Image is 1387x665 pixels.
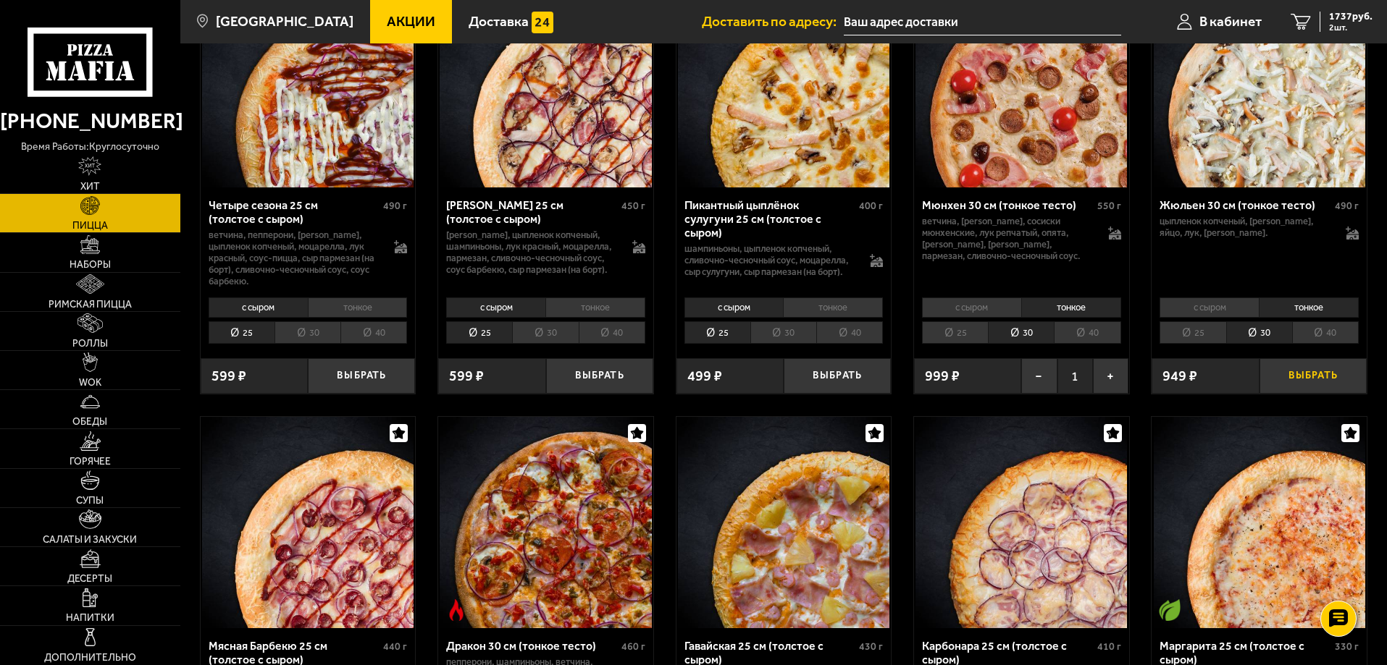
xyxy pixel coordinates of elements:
[684,297,784,318] li: с сыром
[1329,12,1373,22] span: 1737 руб.
[1021,358,1057,394] button: −
[383,200,407,212] span: 490 г
[546,358,653,394] button: Выбрать
[1335,640,1359,653] span: 330 г
[512,321,578,344] li: 30
[76,496,104,506] span: Супы
[579,321,645,344] li: 40
[859,200,883,212] span: 400 г
[446,229,618,276] p: [PERSON_NAME], цыпленок копченый, шампиньоны, лук красный, моцарелла, пармезан, сливочно-чесночны...
[211,369,246,384] span: 599 ₽
[1260,358,1367,394] button: Выбрать
[209,297,308,318] li: с сыром
[922,321,988,344] li: 25
[621,200,645,212] span: 450 г
[621,640,645,653] span: 460 г
[209,321,275,344] li: 25
[922,198,1094,212] div: Мюнхен 30 см (тонкое тесто)
[49,300,132,310] span: Римская пицца
[445,599,467,621] img: Острое блюдо
[1292,321,1359,344] li: 40
[216,14,353,28] span: [GEOGRAPHIC_DATA]
[1152,417,1367,628] a: Вегетарианское блюдоМаргарита 25 см (толстое с сыром)
[72,221,108,231] span: Пицца
[1329,23,1373,32] span: 2 шт.
[922,216,1094,262] p: ветчина, [PERSON_NAME], сосиски мюнхенские, лук репчатый, опята, [PERSON_NAME], [PERSON_NAME], па...
[1259,297,1359,318] li: тонкое
[201,417,416,628] a: Мясная Барбекю 25 см (толстое с сыром)
[1159,599,1181,621] img: Вегетарианское блюдо
[308,358,415,394] button: Выбрать
[1199,14,1262,28] span: В кабинет
[678,417,889,628] img: Гавайская 25 см (толстое с сыром)
[1226,321,1292,344] li: 30
[684,198,856,240] div: Пикантный цыплёнок сулугуни 25 см (толстое с сыром)
[1162,369,1197,384] span: 949 ₽
[438,417,653,628] a: Острое блюдоДракон 30 см (тонкое тесто)
[446,198,618,226] div: [PERSON_NAME] 25 см (толстое с сыром)
[1057,358,1093,394] span: 1
[676,417,892,628] a: Гавайская 25 см (толстое с сыром)
[43,535,137,545] span: Салаты и закуски
[702,14,844,28] span: Доставить по адресу:
[844,9,1121,35] input: Ваш адрес доставки
[784,358,891,394] button: Выбрать
[209,229,380,287] p: ветчина, пепперони, [PERSON_NAME], цыпленок копченый, моцарелла, лук красный, соус-пицца, сыр пар...
[816,321,883,344] li: 40
[1021,297,1121,318] li: тонкое
[687,369,722,384] span: 499 ₽
[1054,321,1120,344] li: 40
[449,369,484,384] span: 599 ₽
[783,297,883,318] li: тонкое
[308,297,408,318] li: тонкое
[532,12,553,33] img: 15daf4d41897b9f0e9f617042186c801.svg
[914,417,1129,628] a: Карбонара 25 см (толстое с сыром)
[915,417,1127,628] img: Карбонара 25 см (толстое с сыром)
[440,417,651,628] img: Дракон 30 см (тонкое тесто)
[446,639,618,653] div: Дракон 30 см (тонкое тесто)
[925,369,960,384] span: 999 ₽
[67,574,112,584] span: Десерты
[72,339,108,349] span: Роллы
[340,321,407,344] li: 40
[750,321,816,344] li: 30
[922,297,1021,318] li: с сыром
[1160,321,1225,344] li: 25
[387,14,435,28] span: Акции
[70,457,111,467] span: Горячее
[80,182,100,192] span: Хит
[383,640,407,653] span: 440 г
[988,321,1054,344] li: 30
[684,321,750,344] li: 25
[684,243,856,278] p: шампиньоны, цыпленок копченый, сливочно-чесночный соус, моцарелла, сыр сулугуни, сыр пармезан (на...
[44,653,136,663] span: Дополнительно
[72,417,107,427] span: Обеды
[1154,417,1365,628] img: Маргарита 25 см (толстое с сыром)
[1160,216,1331,239] p: цыпленок копченый, [PERSON_NAME], яйцо, лук, [PERSON_NAME].
[859,640,883,653] span: 430 г
[1093,358,1128,394] button: +
[202,417,414,628] img: Мясная Барбекю 25 см (толстое с сыром)
[275,321,340,344] li: 30
[209,198,380,226] div: Четыре сезона 25 см (толстое с сыром)
[1160,297,1259,318] li: с сыром
[1160,198,1331,212] div: Жюльен 30 см (тонкое тесто)
[469,14,529,28] span: Доставка
[1335,200,1359,212] span: 490 г
[446,321,512,344] li: 25
[446,297,545,318] li: с сыром
[70,260,111,270] span: Наборы
[79,378,101,388] span: WOK
[66,613,114,623] span: Напитки
[545,297,645,318] li: тонкое
[1097,200,1121,212] span: 550 г
[1097,640,1121,653] span: 410 г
